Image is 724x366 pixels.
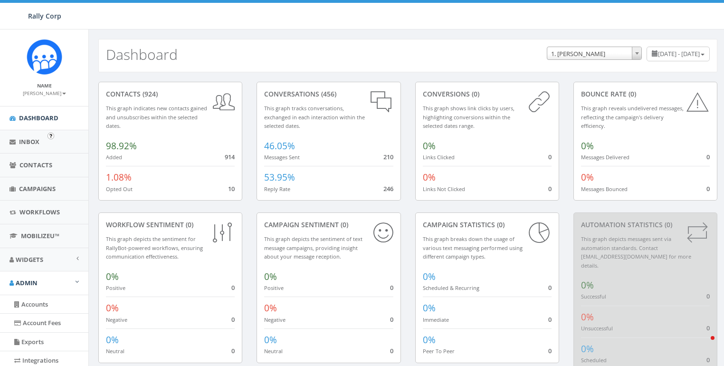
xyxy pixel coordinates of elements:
[37,82,52,89] small: Name
[423,171,436,183] span: 0%
[21,231,59,240] span: MobilizeU™
[423,316,449,323] small: Immediate
[319,89,336,98] span: (456)
[19,137,39,146] span: Inbox
[470,89,479,98] span: (0)
[264,270,277,283] span: 0%
[423,105,514,129] small: This graph shows link clicks by users, highlighting conversions within the selected dates range.
[264,302,277,314] span: 0%
[264,154,300,161] small: Messages Sent
[627,89,636,98] span: (0)
[423,235,523,260] small: This graph breaks down the usage of various text messaging performed using different campaign types.
[495,220,505,229] span: (0)
[581,185,628,193] small: Messages Bounced
[264,334,277,346] span: 0%
[390,283,393,292] span: 0
[106,316,127,323] small: Negative
[547,47,642,60] span: 1. James Martin
[692,334,714,356] iframe: Intercom live chat
[581,171,594,183] span: 0%
[423,154,455,161] small: Links Clicked
[581,154,629,161] small: Messages Delivered
[16,279,38,287] span: Admin
[106,270,119,283] span: 0%
[27,39,62,75] img: Icon_1.png
[106,334,119,346] span: 0%
[225,153,235,161] span: 914
[231,315,235,324] span: 0
[264,89,393,99] div: conversations
[264,185,290,193] small: Reply Rate
[423,302,436,314] span: 0%
[706,153,710,161] span: 0
[106,220,235,230] div: Workflow Sentiment
[264,140,295,152] span: 46.05%
[706,356,710,364] span: 0
[19,184,56,193] span: Campaigns
[106,47,178,62] h2: Dashboard
[264,105,365,129] small: This graph tracks conversations, exchanged in each interaction within the selected dates.
[23,90,66,96] small: [PERSON_NAME]
[423,284,479,291] small: Scheduled & Recurring
[264,220,393,230] div: Campaign Sentiment
[264,284,284,291] small: Positive
[423,334,436,346] span: 0%
[548,153,552,161] span: 0
[231,347,235,355] span: 0
[264,235,362,260] small: This graph depicts the sentiment of text message campaigns, providing insight about your message ...
[228,184,235,193] span: 10
[581,356,607,364] small: Scheduled
[28,11,61,20] span: Rally Corp
[547,47,641,60] span: 1. James Martin
[141,89,158,98] span: (924)
[423,347,455,355] small: Peer To Peer
[106,302,119,314] span: 0%
[548,283,552,292] span: 0
[383,184,393,193] span: 246
[106,154,122,161] small: Added
[19,114,58,122] span: Dashboard
[581,343,594,355] span: 0%
[106,171,132,183] span: 1.08%
[231,283,235,292] span: 0
[548,315,552,324] span: 0
[706,184,710,193] span: 0
[184,220,193,229] span: (0)
[581,311,594,323] span: 0%
[423,89,552,99] div: conversions
[23,88,66,97] a: [PERSON_NAME]
[423,140,436,152] span: 0%
[16,255,43,264] span: Widgets
[548,347,552,355] span: 0
[264,316,286,323] small: Negative
[390,315,393,324] span: 0
[658,49,700,58] span: [DATE] - [DATE]
[581,235,691,269] small: This graph depicts messages sent via automation standards. Contact [EMAIL_ADDRESS][DOMAIN_NAME] f...
[264,171,295,183] span: 53.95%
[581,89,710,99] div: Bounce Rate
[264,347,283,355] small: Neutral
[581,220,710,230] div: Automation Statistics
[106,140,137,152] span: 98.92%
[106,105,207,129] small: This graph indicates new contacts gained and unsubscribes within the selected dates.
[581,325,613,332] small: Unsuccessful
[106,284,125,291] small: Positive
[19,161,52,169] span: Contacts
[19,208,60,216] span: Workflows
[706,324,710,332] span: 0
[581,293,606,300] small: Successful
[663,220,672,229] span: (0)
[423,220,552,230] div: Campaign Statistics
[339,220,348,229] span: (0)
[106,235,203,260] small: This graph depicts the sentiment for RallyBot-powered workflows, ensuring communication effective...
[106,347,124,355] small: Neutral
[581,279,594,291] span: 0%
[706,292,710,300] span: 0
[548,184,552,193] span: 0
[423,270,436,283] span: 0%
[581,105,684,129] small: This graph reveals undelivered messages, reflecting the campaign's delivery efficiency.
[383,153,393,161] span: 210
[106,89,235,99] div: contacts
[390,347,393,355] span: 0
[106,185,133,193] small: Opted Out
